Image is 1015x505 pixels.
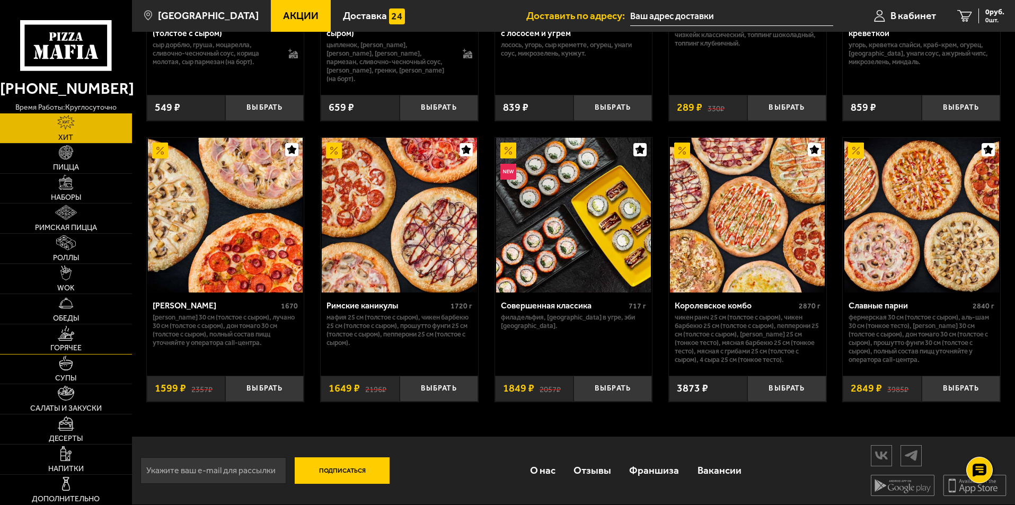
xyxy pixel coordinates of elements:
[669,138,826,293] a: АкционныйКоролевское комбо
[674,143,690,158] img: Акционный
[708,102,725,113] s: 330 ₽
[849,41,994,66] p: угорь, креветка спайси, краб-крем, огурец, [GEOGRAPHIC_DATA], унаги соус, ажурный чипс, микрозеле...
[295,457,390,484] button: Подписаться
[225,376,304,402] button: Выбрать
[55,375,76,382] span: Супы
[922,95,1000,121] button: Выбрать
[191,383,213,394] s: 2357 ₽
[890,11,936,21] span: В кабинет
[629,302,646,311] span: 717 г
[677,383,708,394] span: 3873 ₽
[871,446,892,465] img: vk
[58,134,73,141] span: Хит
[153,313,298,347] p: [PERSON_NAME] 30 см (толстое с сыром), Лучано 30 см (толстое с сыром), Дон Томаго 30 см (толстое ...
[848,143,864,158] img: Акционный
[851,102,876,113] span: 859 ₽
[526,11,630,21] span: Доставить по адресу:
[281,302,298,311] span: 1670
[887,383,908,394] s: 3985 ₽
[153,300,279,311] div: [PERSON_NAME]
[501,41,647,58] p: лосось, угорь, Сыр креметте, огурец, унаги соус, микрозелень, кунжут.
[57,285,75,292] span: WOK
[140,457,286,484] input: Укажите ваш e-mail для рассылки
[985,8,1004,16] span: 0 руб.
[500,164,516,180] img: Новинка
[155,383,186,394] span: 1599 ₽
[148,138,303,293] img: Хет Трик
[225,95,304,121] button: Выбрать
[283,11,319,21] span: Акции
[922,376,1000,402] button: Выбрать
[677,102,702,113] span: 289 ₽
[670,138,825,293] img: Королевское комбо
[326,143,342,158] img: Акционный
[496,138,651,293] img: Совершенная классика
[152,143,168,158] img: Акционный
[620,453,688,488] a: Франшиза
[675,300,796,311] div: Королевское комбо
[400,376,478,402] button: Выбрать
[147,138,304,293] a: АкционныйХет Трик
[155,102,180,113] span: 549 ₽
[48,465,84,473] span: Напитки
[326,300,448,311] div: Римские каникулы
[343,11,387,21] span: Доставка
[689,453,751,488] a: Вакансии
[849,313,994,364] p: Фермерская 30 см (толстое с сыром), Аль-Шам 30 см (тонкое тесто), [PERSON_NAME] 30 см (толстое с ...
[153,41,278,66] p: сыр дорблю, груша, моцарелла, сливочно-чесночный соус, корица молотая, сыр пармезан (на борт).
[30,405,102,412] span: Салаты и закуски
[540,383,561,394] s: 2057 ₽
[501,313,647,330] p: Филадельфия, [GEOGRAPHIC_DATA] в угре, Эби [GEOGRAPHIC_DATA].
[53,164,79,171] span: Пицца
[53,315,79,322] span: Обеды
[365,383,386,394] s: 2196 ₽
[389,8,405,24] img: 15daf4d41897b9f0e9f617042186c801.svg
[329,383,360,394] span: 1649 ₽
[675,313,820,364] p: Чикен Ранч 25 см (толстое с сыром), Чикен Барбекю 25 см (толстое с сыром), Пепперони 25 см (толст...
[564,453,620,488] a: Отзывы
[451,302,472,311] span: 1720 г
[747,95,826,121] button: Выбрать
[51,194,81,201] span: Наборы
[843,138,1000,293] a: АкционныйСлавные парни
[849,300,970,311] div: Славные парни
[49,435,83,442] span: Десерты
[675,31,820,48] p: Чизкейк классический, топпинг шоколадный, топпинг клубничный.
[503,102,528,113] span: 839 ₽
[495,138,652,293] a: АкционныйНовинкаСовершенная классика
[799,302,820,311] span: 2870 г
[321,138,478,293] a: АкционныйРимские каникулы
[158,11,259,21] span: [GEOGRAPHIC_DATA]
[630,6,833,26] input: Ваш адрес доставки
[326,313,472,347] p: Мафия 25 см (толстое с сыром), Чикен Барбекю 25 см (толстое с сыром), Прошутто Фунги 25 см (толст...
[329,102,354,113] span: 659 ₽
[32,495,100,503] span: Дополнительно
[501,300,626,311] div: Совершенная классика
[851,383,882,394] span: 2849 ₽
[985,17,1004,23] span: 0 шт.
[747,376,826,402] button: Выбрать
[901,446,921,465] img: tg
[53,254,79,262] span: Роллы
[400,95,478,121] button: Выбрать
[503,383,534,394] span: 1849 ₽
[500,143,516,158] img: Акционный
[573,376,652,402] button: Выбрать
[50,344,82,352] span: Горячее
[520,453,564,488] a: О нас
[322,138,476,293] img: Римские каникулы
[35,224,97,232] span: Римская пицца
[326,41,452,83] p: цыпленок, [PERSON_NAME], [PERSON_NAME], [PERSON_NAME], пармезан, сливочно-чесночный соус, [PERSON...
[973,302,994,311] span: 2840 г
[844,138,999,293] img: Славные парни
[573,95,652,121] button: Выбрать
